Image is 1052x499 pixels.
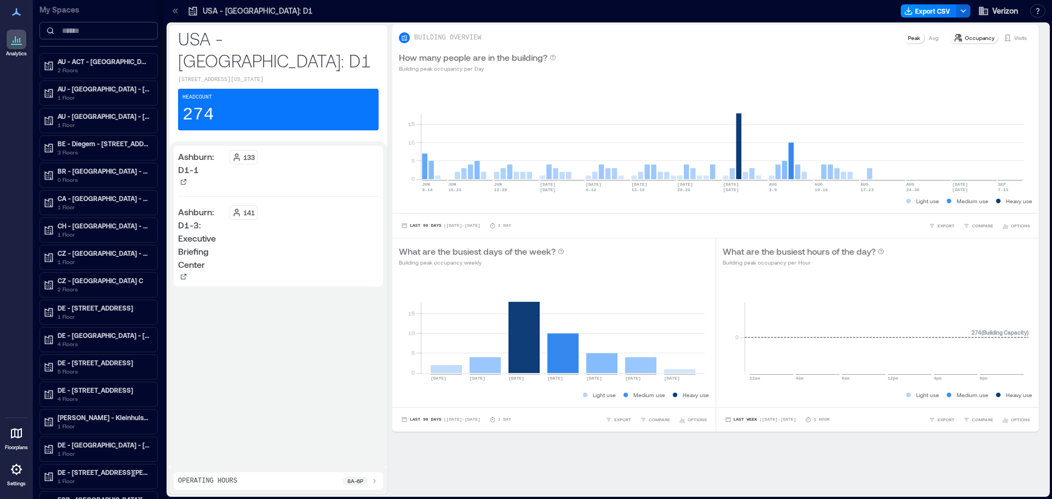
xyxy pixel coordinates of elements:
[723,258,884,267] p: Building peak occupancy per Hour
[58,394,150,403] p: 4 Floors
[638,414,672,425] button: COMPARE
[927,414,957,425] button: EXPORT
[998,187,1008,192] text: 7-13
[470,376,485,381] text: [DATE]
[683,391,709,399] p: Heavy use
[735,334,738,340] tspan: 0
[1014,33,1027,42] p: Visits
[586,182,602,187] text: [DATE]
[58,422,150,431] p: 1 Floor
[614,416,631,423] span: EXPORT
[677,187,690,192] text: 20-26
[58,257,150,266] p: 1 Floor
[842,376,850,381] text: 8am
[586,376,602,381] text: [DATE]
[1011,222,1030,229] span: OPTIONS
[58,221,150,230] p: CH - [GEOGRAPHIC_DATA] - [STREET_ADDRESS]
[399,64,556,73] p: Building peak occupancy per Day
[860,182,868,187] text: AUG
[182,104,214,126] p: 274
[408,330,415,336] tspan: 10
[952,187,968,192] text: [DATE]
[58,167,150,175] p: BR - [GEOGRAPHIC_DATA] - [PERSON_NAME] [GEOGRAPHIC_DATA] 4300
[431,376,447,381] text: [DATE]
[58,477,150,485] p: 1 Floor
[815,187,828,192] text: 10-16
[1011,416,1030,423] span: OPTIONS
[399,220,483,231] button: Last 90 Days |[DATE]-[DATE]
[411,175,415,182] tspan: 0
[411,157,415,164] tspan: 5
[411,349,415,356] tspan: 5
[58,367,150,376] p: 5 Floors
[422,187,432,192] text: 8-14
[1000,414,1032,425] button: OPTIONS
[965,33,994,42] p: Occupancy
[929,33,939,42] p: Avg
[178,477,237,485] p: Operating Hours
[540,182,556,187] text: [DATE]
[58,121,150,129] p: 1 Floor
[494,187,507,192] text: 22-28
[632,182,648,187] text: [DATE]
[178,76,379,84] p: [STREET_ADDRESS][US_STATE]
[408,121,415,127] tspan: 15
[860,187,873,192] text: 17-23
[243,153,255,162] p: 133
[998,182,1006,187] text: SEP
[243,208,255,217] p: 141
[888,376,898,381] text: 12pm
[39,4,158,15] p: My Spaces
[58,148,150,157] p: 3 Floors
[677,414,709,425] button: OPTIONS
[178,150,225,176] p: Ashburn: D1-1
[625,376,641,381] text: [DATE]
[58,303,150,312] p: DE - [STREET_ADDRESS]
[796,376,804,381] text: 4am
[547,376,563,381] text: [DATE]
[632,187,645,192] text: 13-19
[399,414,483,425] button: Last 90 Days |[DATE]-[DATE]
[448,182,456,187] text: JUN
[58,449,150,458] p: 1 Floor
[58,175,150,184] p: 0 Floors
[3,456,30,490] a: Settings
[58,468,150,477] p: DE - [STREET_ADDRESS][PERSON_NAME] + 54
[769,182,777,187] text: AUG
[58,203,150,211] p: 1 Floor
[2,420,31,454] a: Floorplans
[58,285,150,294] p: 2 Floors
[769,187,777,192] text: 3-9
[58,340,150,348] p: 4 Floors
[58,358,150,367] p: DE - [STREET_ADDRESS]
[649,416,670,423] span: COMPARE
[399,245,556,258] p: What are the busiest days of the week?
[347,477,363,485] p: 8a - 6p
[906,187,919,192] text: 24-30
[1000,220,1032,231] button: OPTIONS
[5,444,28,451] p: Floorplans
[916,391,939,399] p: Light use
[723,245,876,258] p: What are the busiest hours of the day?
[937,416,954,423] span: EXPORT
[972,416,993,423] span: COMPARE
[723,187,739,192] text: [DATE]
[677,182,693,187] text: [DATE]
[58,66,150,74] p: 2 Floors
[408,310,415,317] tspan: 15
[422,182,430,187] text: JUN
[723,182,739,187] text: [DATE]
[908,33,920,42] p: Peak
[1006,197,1032,205] p: Heavy use
[633,391,665,399] p: Medium use
[58,249,150,257] p: CZ - [GEOGRAPHIC_DATA] - [GEOGRAPHIC_DATA]
[508,376,524,381] text: [DATE]
[399,51,547,64] p: How many people are in the building?
[901,4,957,18] button: Export CSV
[934,376,942,381] text: 4pm
[906,182,914,187] text: AUG
[494,182,502,187] text: JUN
[723,414,798,425] button: Last Week |[DATE]-[DATE]
[972,222,993,229] span: COMPARE
[540,187,556,192] text: [DATE]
